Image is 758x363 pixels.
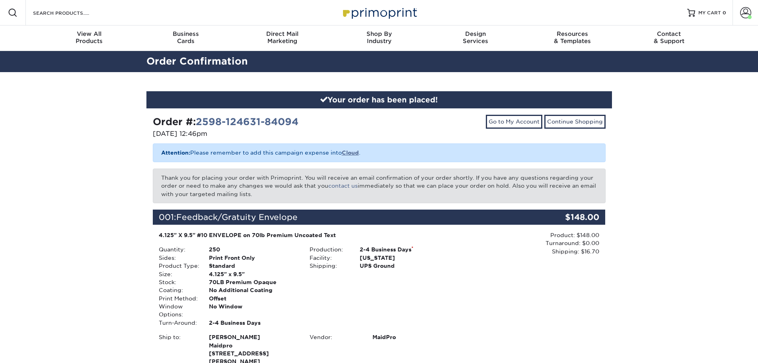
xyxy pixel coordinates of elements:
div: Production: [304,245,354,253]
div: & Support [621,30,717,45]
span: Maidpro [209,341,298,349]
a: Contact& Support [621,26,717,51]
b: Attention: [161,149,190,156]
span: View All [41,30,138,37]
div: Offset [203,294,304,302]
div: Products [41,30,138,45]
a: Cloud [342,149,359,156]
a: Resources& Templates [524,26,621,51]
div: [US_STATE] [354,254,454,262]
span: [PERSON_NAME] [209,333,298,341]
div: Facility: [304,254,354,262]
strong: Order #: [153,116,298,128]
p: Thank you for placing your order with Primoprint. You will receive an email confirmation of your ... [153,169,606,203]
div: Size: [153,270,203,278]
a: Go to My Account [486,115,542,128]
a: contact us [328,182,358,189]
div: 250 [203,245,304,253]
a: Continue Shopping [544,115,606,128]
div: Quantity: [153,245,203,253]
div: 2-4 Business Days [203,319,304,327]
div: Industry [331,30,427,45]
h2: Order Confirmation [140,54,618,69]
span: 0 [723,10,726,16]
div: Services [427,30,524,45]
span: MY CART [698,10,721,16]
div: Your order has been placed! [146,91,612,109]
a: DesignServices [427,26,524,51]
div: 2-4 Business Days [354,245,454,253]
div: Shipping: [304,262,354,270]
a: 2598-124631-84094 [196,116,298,128]
span: Design [427,30,524,37]
span: Shop By [331,30,427,37]
a: View AllProducts [41,26,138,51]
p: Please remember to add this campaign expense into . [153,143,606,162]
span: Business [137,30,234,37]
span: Resources [524,30,621,37]
span: Direct Mail [234,30,331,37]
div: 4.125" x 9.5" [203,270,304,278]
div: 70LB Premium Opaque [203,278,304,286]
span: Contact [621,30,717,37]
a: Direct MailMarketing [234,26,331,51]
div: Coating: [153,286,203,294]
div: Sides: [153,254,203,262]
div: & Templates [524,30,621,45]
img: Primoprint [339,4,419,21]
div: No Additional Coating [203,286,304,294]
div: UPS Ground [354,262,454,270]
div: No Window [203,302,304,319]
p: [DATE] 12:46pm [153,129,373,139]
div: Print Method: [153,294,203,302]
input: SEARCH PRODUCTS..... [32,8,110,18]
div: Product Type: [153,262,203,270]
span: Feedback/Gratuity Envelope [176,212,298,222]
div: Stock: [153,278,203,286]
div: Window Options: [153,302,203,319]
div: Cards [137,30,234,45]
div: Vendor: [304,333,366,341]
div: Print Front Only [203,254,304,262]
div: Standard [203,262,304,270]
div: Product: $148.00 Turnaround: $0.00 Shipping: $16.70 [454,231,599,255]
a: BusinessCards [137,26,234,51]
div: 4.125" X 9.5" #10 ENVELOPE on 70lb Premium Uncoated Text [159,231,449,239]
a: Shop ByIndustry [331,26,427,51]
div: Marketing [234,30,331,45]
div: Turn-Around: [153,319,203,327]
div: MaidPro [366,333,454,341]
div: 001: [153,210,530,225]
div: $148.00 [530,210,606,225]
